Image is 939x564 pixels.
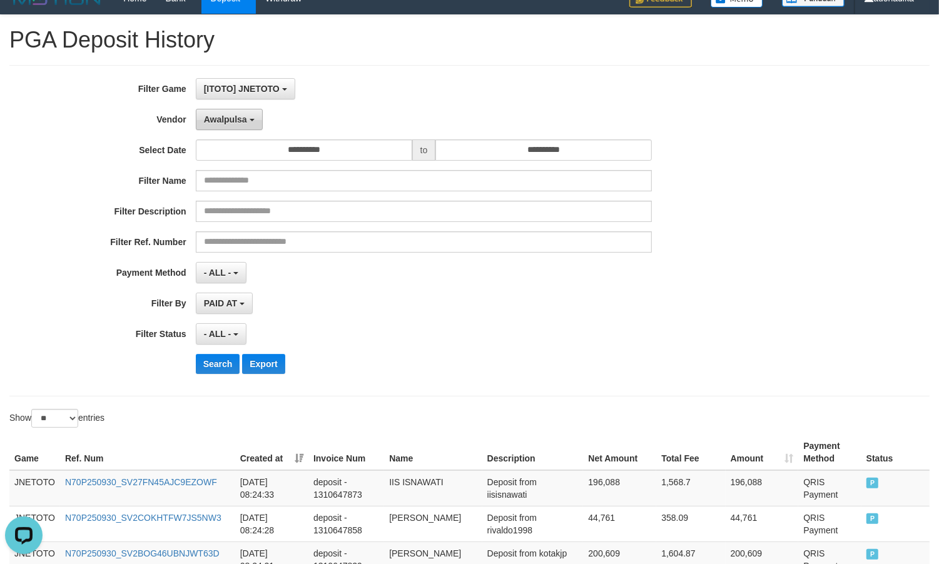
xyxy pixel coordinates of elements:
span: Awalpulsa [204,114,247,124]
a: N70P250930_SV2COKHTFW7JS5NW3 [65,513,221,523]
button: Open LiveChat chat widget [5,5,43,43]
button: - ALL - [196,262,246,283]
th: Created at: activate to sort column ascending [235,435,308,470]
button: Awalpulsa [196,109,263,130]
td: 196,088 [583,470,656,506]
td: deposit - 1310647858 [308,506,384,541]
button: PAID AT [196,293,253,314]
td: 196,088 [726,470,799,506]
th: Status [861,435,930,470]
h1: PGA Deposit History [9,28,930,53]
button: Search [196,354,240,374]
span: PAID [866,549,879,560]
td: JNETOTO [9,470,60,506]
th: Total Fee [656,435,725,470]
button: Export [242,354,285,374]
span: PAID [866,478,879,488]
td: [DATE] 08:24:33 [235,470,308,506]
td: 44,761 [583,506,656,541]
td: JNETOTO [9,506,60,541]
th: Game [9,435,60,470]
td: IIS ISNAWATI [384,470,482,506]
label: Show entries [9,409,104,428]
a: N70P250930_SV27FN45AJC9EZOWF [65,477,217,487]
th: Net Amount [583,435,656,470]
th: Name [384,435,482,470]
span: to [412,139,436,161]
th: Invoice Num [308,435,384,470]
span: - ALL - [204,329,231,339]
td: QRIS Payment [798,470,861,506]
td: QRIS Payment [798,506,861,541]
span: PAID [866,513,879,524]
td: Deposit from iisisnawati [482,470,584,506]
a: N70P250930_SV2BOG46UBNJWT63D [65,548,220,558]
td: 358.09 [656,506,725,541]
button: - ALL - [196,323,246,345]
th: Description [482,435,584,470]
td: 1,568.7 [656,470,725,506]
th: Payment Method [798,435,861,470]
span: - ALL - [204,268,231,278]
th: Ref. Num [60,435,235,470]
span: [ITOTO] JNETOTO [204,84,280,94]
td: 44,761 [726,506,799,541]
th: Amount: activate to sort column ascending [726,435,799,470]
select: Showentries [31,409,78,428]
span: PAID AT [204,298,237,308]
td: [PERSON_NAME] [384,506,482,541]
button: [ITOTO] JNETOTO [196,78,295,99]
td: [DATE] 08:24:28 [235,506,308,541]
td: Deposit from rivaldo1998 [482,506,584,541]
td: deposit - 1310647873 [308,470,384,506]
